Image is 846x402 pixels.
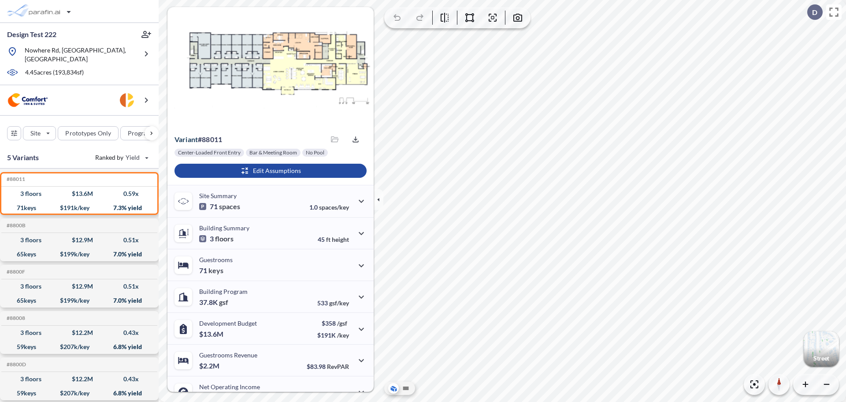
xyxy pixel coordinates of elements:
[317,319,349,327] p: $358
[215,234,234,243] span: floors
[126,153,140,162] span: Yield
[7,152,39,163] p: 5 Variants
[5,361,26,368] h5: Click to copy the code
[5,222,26,229] h5: Click to copy the code
[178,149,241,156] p: Center-Loaded Front Entry
[307,363,349,370] p: $83.98
[199,234,234,243] p: 3
[199,330,225,338] p: $13.6M
[804,331,839,367] button: Switcher ImageStreet
[5,176,25,182] h5: Click to copy the code
[5,315,25,321] h5: Click to copy the code
[199,319,257,327] p: Development Budget
[199,192,237,199] p: Site Summary
[401,383,411,394] button: Site Plan
[128,129,152,138] p: Program
[329,299,349,307] span: gsf/key
[58,126,119,140] button: Prototypes Only
[199,288,248,295] p: Building Program
[319,203,349,211] span: spaces/key
[337,331,349,339] span: /key
[249,149,297,156] p: Bar & Meeting Room
[88,150,154,165] button: Ranked by Yield
[219,298,228,307] span: gsf
[199,256,233,263] p: Guestrooms
[7,30,56,39] p: Design Test 222
[326,236,330,243] span: ft
[317,331,349,339] p: $191K
[174,135,198,143] span: Variant
[199,383,260,391] p: Net Operating Income
[199,351,257,359] p: Guestrooms Revenue
[309,203,349,211] p: 1.0
[804,331,839,367] img: Switcher Image
[332,236,349,243] span: height
[65,129,111,138] p: Prototypes Only
[5,269,25,275] h5: Click to copy the code
[318,236,349,243] p: 45
[199,266,223,275] p: 71
[7,92,48,109] img: BrandImage
[120,93,134,107] img: user logo
[306,149,324,156] p: No Pool
[174,135,222,144] p: # 88011
[199,224,249,232] p: Building Summary
[317,299,349,307] p: 533
[388,383,399,394] button: Aerial View
[813,355,829,362] p: Street
[25,68,84,78] p: 4.45 acres ( 193,834 sf)
[208,266,223,275] span: keys
[23,126,56,140] button: Site
[199,298,228,307] p: 37.8K
[120,126,168,140] button: Program
[812,8,817,16] p: D
[337,319,347,327] span: /gsf
[253,166,301,175] p: Edit Assumptions
[327,363,349,370] span: RevPAR
[30,129,41,138] p: Site
[199,202,240,211] p: 71
[25,46,137,64] p: Nowhere Rd, [GEOGRAPHIC_DATA], [GEOGRAPHIC_DATA]
[174,164,367,178] button: Edit Assumptions
[199,361,221,370] p: $2.2M
[219,202,240,211] span: spaces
